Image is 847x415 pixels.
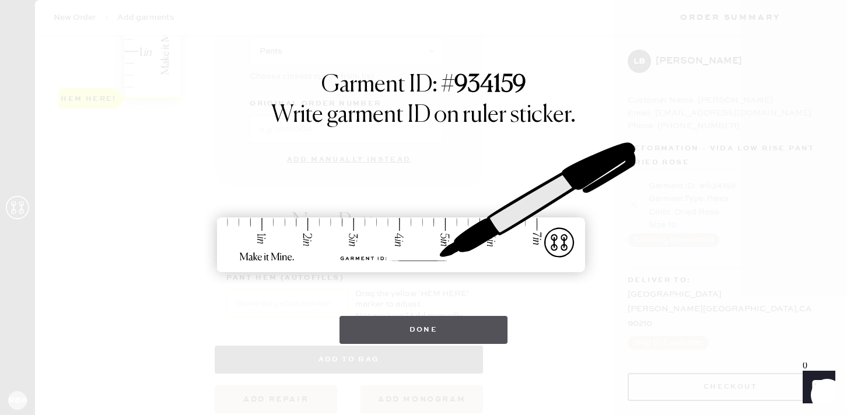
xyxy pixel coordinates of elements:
strong: 934159 [454,73,526,97]
img: ruler-sticker-sharpie.svg [205,112,642,304]
iframe: Front Chat [792,363,842,413]
button: Done [339,316,508,344]
h1: Garment ID: # [321,71,526,101]
h1: Write garment ID on ruler sticker. [271,101,576,129]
